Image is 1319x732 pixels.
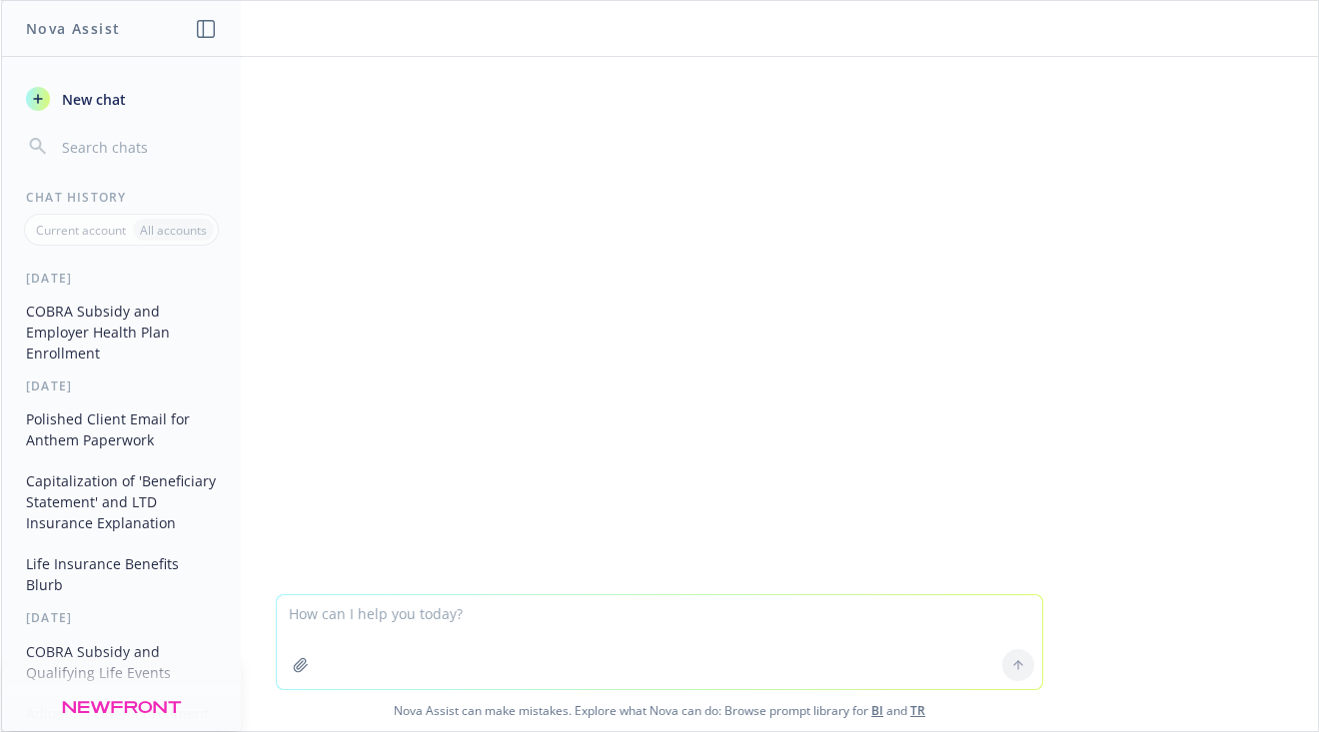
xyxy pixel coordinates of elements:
button: COBRA Subsidy and Qualifying Life Events [18,635,225,689]
p: Current account [36,222,126,239]
a: BI [871,702,883,719]
button: COBRA Subsidy and Employer Health Plan Enrollment [18,295,225,369]
p: All accounts [140,222,207,239]
span: New chat [58,89,126,110]
input: Search chats [58,133,217,161]
span: Nova Assist can make mistakes. Explore what Nova can do: Browse prompt library for and [9,690,1310,731]
button: New chat [18,81,225,117]
button: Capitalization of 'Beneficiary Statement' and LTD Insurance Explanation [18,464,225,539]
a: TR [910,702,925,719]
button: Polished Client Email for Anthem Paperwork [18,402,225,456]
button: Life Insurance Benefits Blurb [18,547,225,601]
div: [DATE] [2,609,241,626]
div: [DATE] [2,377,241,394]
div: Chat History [2,189,241,206]
h1: Nova Assist [26,18,120,39]
div: [DATE] [2,270,241,287]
